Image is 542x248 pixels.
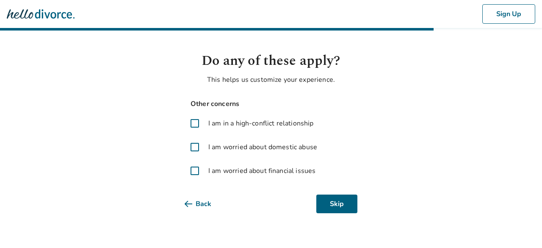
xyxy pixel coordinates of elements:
button: Back [185,195,225,213]
p: This helps us customize your experience. [185,75,357,85]
span: I am in a high-conflict relationship [208,118,313,128]
h1: Do any of these apply? [185,51,357,71]
span: Other concerns [185,98,357,110]
button: Sign Up [482,4,535,24]
img: Hello Divorce Logo [7,6,75,22]
button: Skip [316,195,357,213]
span: I am worried about financial issues [208,166,315,176]
iframe: Chat Widget [500,207,542,248]
span: I am worried about domestic abuse [208,142,317,152]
